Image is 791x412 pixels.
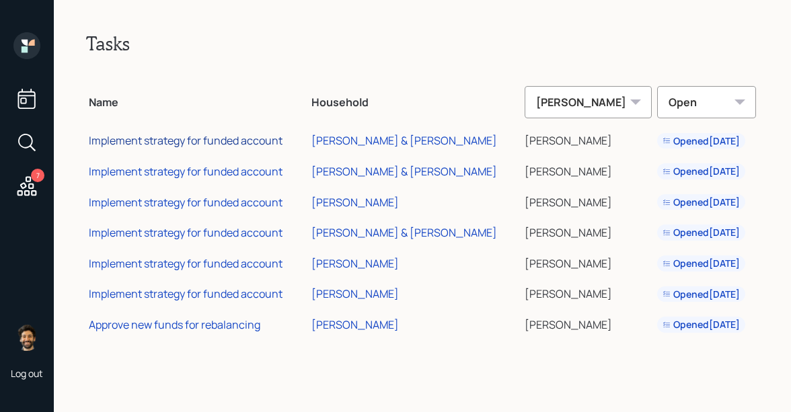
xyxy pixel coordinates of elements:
div: 7 [31,169,44,182]
h2: Tasks [86,32,759,55]
td: [PERSON_NAME] [522,154,654,185]
td: [PERSON_NAME] [522,277,654,308]
div: Opened [DATE] [663,196,740,209]
div: Implement strategy for funded account [89,133,282,148]
div: [PERSON_NAME] & [PERSON_NAME] [311,133,497,148]
div: Log out [11,367,43,380]
div: Opened [DATE] [663,165,740,178]
div: Implement strategy for funded account [89,164,282,179]
div: Opened [DATE] [663,134,740,148]
div: [PERSON_NAME] [311,195,399,210]
div: [PERSON_NAME] [311,286,399,301]
div: Implement strategy for funded account [89,225,282,240]
td: [PERSON_NAME] [522,215,654,246]
div: Opened [DATE] [663,257,740,270]
img: eric-schwartz-headshot.png [13,324,40,351]
div: [PERSON_NAME] & [PERSON_NAME] [311,225,497,240]
div: Implement strategy for funded account [89,195,282,210]
td: [PERSON_NAME] [522,124,654,155]
div: Open [657,86,756,118]
div: Opened [DATE] [663,226,740,239]
th: Household [309,77,522,124]
div: Opened [DATE] [663,288,740,301]
div: [PERSON_NAME] & [PERSON_NAME] [311,164,497,179]
td: [PERSON_NAME] [522,246,654,277]
div: [PERSON_NAME] [525,86,652,118]
div: [PERSON_NAME] [311,317,399,332]
td: [PERSON_NAME] [522,307,654,338]
div: Implement strategy for funded account [89,256,282,271]
div: Opened [DATE] [663,318,740,331]
div: [PERSON_NAME] [311,256,399,271]
td: [PERSON_NAME] [522,185,654,216]
div: Implement strategy for funded account [89,286,282,301]
div: Approve new funds for rebalancing [89,317,260,332]
th: Name [86,77,309,124]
